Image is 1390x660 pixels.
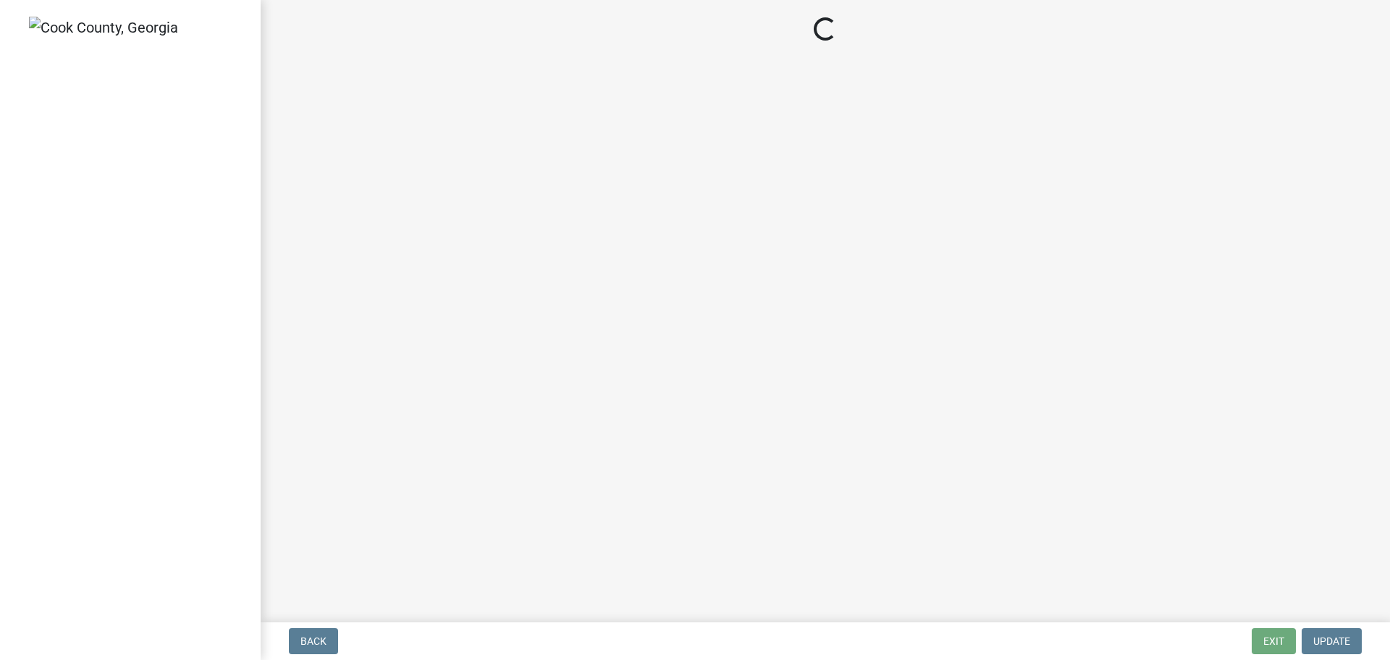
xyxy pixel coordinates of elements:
[300,635,327,647] span: Back
[1302,628,1362,654] button: Update
[29,17,178,38] img: Cook County, Georgia
[1313,635,1350,647] span: Update
[289,628,338,654] button: Back
[1252,628,1296,654] button: Exit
